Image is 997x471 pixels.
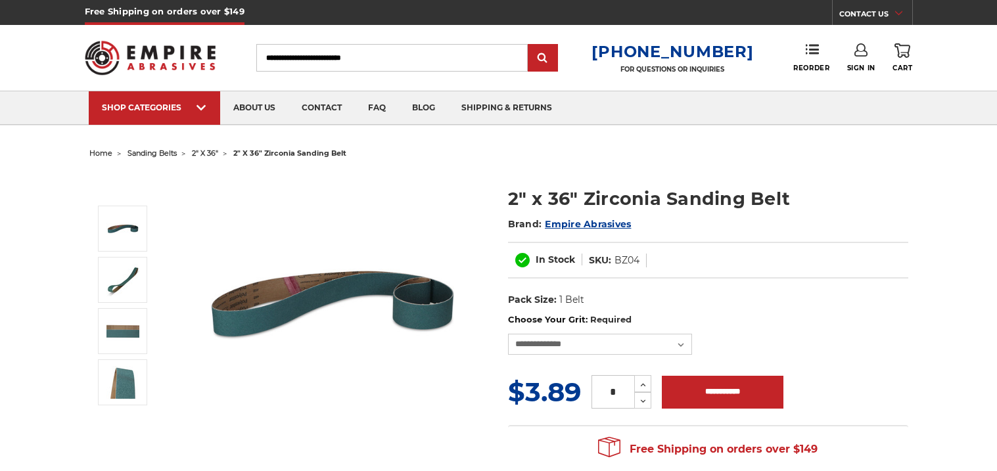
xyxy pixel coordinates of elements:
a: contact [289,91,355,125]
span: $3.89 [508,376,581,408]
span: Reorder [793,64,829,72]
dd: BZ04 [614,254,639,267]
a: sanding belts [128,148,177,158]
a: Empire Abrasives [545,218,631,230]
a: blog [399,91,448,125]
img: 2" x 36" Zirconia Sanding Belt [106,263,139,296]
p: FOR QUESTIONS OR INQUIRIES [591,65,753,74]
span: Free Shipping on orders over $149 [598,436,818,462]
span: Cart [893,64,912,72]
dt: SKU: [589,254,611,267]
img: Empire Abrasives [85,32,216,83]
dd: 1 Belt [559,293,584,307]
img: 2" x 36" Zirconia Pipe Sanding Belt [202,172,465,435]
small: Required [590,314,632,325]
dt: Pack Size: [508,293,557,307]
img: 2" x 36" Zirconia Pipe Sanding Belt [106,212,139,245]
img: 2" x 36" Zirc Sanding Belt [106,315,139,348]
label: Choose Your Grit: [508,313,908,326]
a: home [89,148,112,158]
h1: 2" x 36" Zirconia Sanding Belt [508,186,908,212]
a: CONTACT US [839,7,912,25]
span: Sign In [847,64,875,72]
img: 2" x 36" - Zirconia Sanding Belt [106,366,139,399]
a: 2" x 36" [192,148,218,158]
input: Submit [530,45,556,72]
a: faq [355,91,399,125]
div: SHOP CATEGORIES [102,102,207,112]
span: 2" x 36" zirconia sanding belt [233,148,346,158]
a: Cart [893,43,912,72]
a: Reorder [793,43,829,72]
a: about us [220,91,289,125]
span: Brand: [508,218,542,230]
a: shipping & returns [448,91,565,125]
a: [PHONE_NUMBER] [591,42,753,61]
span: In Stock [536,254,575,265]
